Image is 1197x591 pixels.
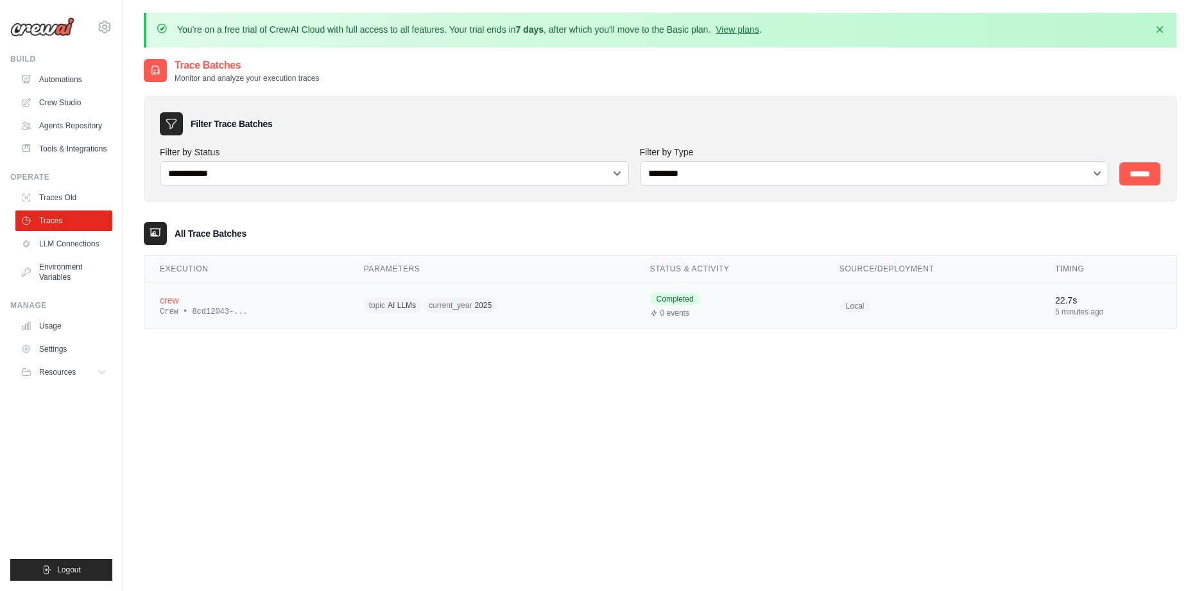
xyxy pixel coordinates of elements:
[10,300,112,311] div: Manage
[15,69,112,90] a: Automations
[15,234,112,254] a: LLM Connections
[1040,256,1176,282] th: Timing
[15,316,112,336] a: Usage
[369,300,385,311] span: topic
[175,73,319,83] p: Monitor and analyze your execution traces
[191,117,272,130] h3: Filter Trace Batches
[15,116,112,136] a: Agents Repository
[474,300,492,311] span: 2025
[364,296,610,316] div: topic: AI LLMs, current_year: 2025
[15,339,112,359] a: Settings
[39,367,76,377] span: Resources
[388,300,416,311] span: AI LLMs
[160,294,333,307] div: crew
[15,210,112,231] a: Traces
[15,92,112,113] a: Crew Studio
[160,146,630,158] label: Filter by Status
[177,23,762,36] p: You're on a free trial of CrewAI Cloud with full access to all features. Your trial ends in , aft...
[15,257,112,287] a: Environment Variables
[635,256,824,282] th: Status & Activity
[515,24,544,35] strong: 7 days
[349,256,635,282] th: Parameters
[160,307,333,317] div: Crew • 8cd12043-...
[15,139,112,159] a: Tools & Integrations
[10,559,112,581] button: Logout
[175,58,319,73] h2: Trace Batches
[660,308,689,318] span: 0 events
[144,256,349,282] th: Execution
[1055,307,1160,317] div: 5 minutes ago
[10,172,112,182] div: Operate
[1055,294,1160,307] div: 22.7s
[144,282,1176,329] tr: View details for crew execution
[10,54,112,64] div: Build
[640,146,1110,158] label: Filter by Type
[840,300,871,313] span: Local
[57,565,81,575] span: Logout
[650,293,700,305] span: Completed
[15,362,112,382] button: Resources
[716,24,759,35] a: View plans
[429,300,472,311] span: current_year
[824,256,1040,282] th: Source/Deployment
[175,227,246,240] h3: All Trace Batches
[15,187,112,208] a: Traces Old
[10,17,74,37] img: Logo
